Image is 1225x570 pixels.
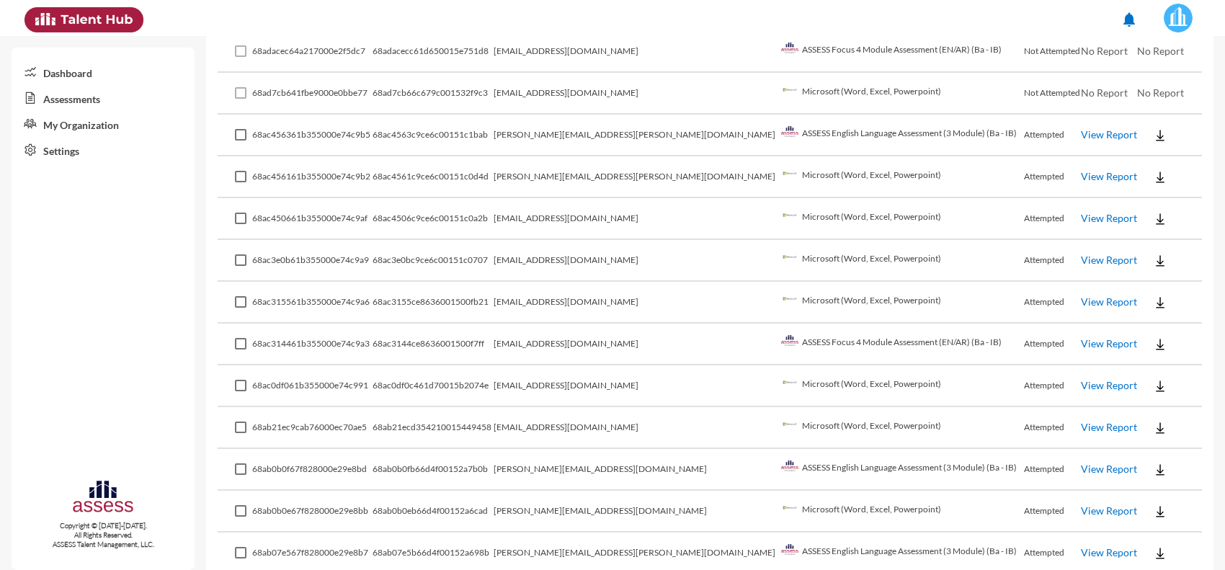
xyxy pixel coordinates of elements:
[778,115,1024,156] td: ASSESS English Language Assessment (3 Module) (Ba - IB)
[373,407,494,449] td: 68ab21ecd354210015449458
[778,31,1024,73] td: ASSESS Focus 4 Module Assessment (EN/AR) (Ba - IB)
[1081,45,1128,57] span: No Report
[1081,337,1137,349] a: View Report
[252,115,372,156] td: 68ac456361b355000e74c9b5
[1024,73,1081,115] td: Not Attempted
[778,365,1024,407] td: Microsoft (Word, Excel, Powerpoint)
[494,115,778,156] td: [PERSON_NAME][EMAIL_ADDRESS][PERSON_NAME][DOMAIN_NAME]
[373,198,494,240] td: 68ac4506c9ce6c00151c0a2b
[494,491,778,533] td: [PERSON_NAME][EMAIL_ADDRESS][DOMAIN_NAME]
[12,59,195,85] a: Dashboard
[373,449,494,491] td: 68ab0b0fb66d4f00152a7b0b
[1024,156,1081,198] td: Attempted
[494,449,778,491] td: [PERSON_NAME][EMAIL_ADDRESS][DOMAIN_NAME]
[1024,491,1081,533] td: Attempted
[71,478,135,518] img: assesscompany-logo.png
[1024,240,1081,282] td: Attempted
[778,324,1024,365] td: ASSESS Focus 4 Module Assessment (EN/AR) (Ba - IB)
[373,282,494,324] td: 68ac3155ce8636001500fb21
[1024,407,1081,449] td: Attempted
[373,365,494,407] td: 68ac0df0c461d70015b2074e
[494,240,778,282] td: [EMAIL_ADDRESS][DOMAIN_NAME]
[778,407,1024,449] td: Microsoft (Word, Excel, Powerpoint)
[252,282,372,324] td: 68ac315561b355000e74c9a6
[252,365,372,407] td: 68ac0df061b355000e74c991
[1081,504,1137,517] a: View Report
[1081,463,1137,475] a: View Report
[778,198,1024,240] td: Microsoft (Word, Excel, Powerpoint)
[373,156,494,198] td: 68ac4561c9ce6c00151c0d4d
[252,31,372,73] td: 68adacec64a217000e2f5dc7
[1024,31,1081,73] td: Not Attempted
[778,282,1024,324] td: Microsoft (Word, Excel, Powerpoint)
[1121,11,1138,28] mat-icon: notifications
[494,198,778,240] td: [EMAIL_ADDRESS][DOMAIN_NAME]
[252,73,372,115] td: 68ad7cb641fbe9000e0bbe77
[373,31,494,73] td: 68adacecc61d650015e751d8
[778,491,1024,533] td: Microsoft (Word, Excel, Powerpoint)
[778,240,1024,282] td: Microsoft (Word, Excel, Powerpoint)
[1024,198,1081,240] td: Attempted
[252,198,372,240] td: 68ac450661b355000e74c9af
[1137,86,1184,99] span: No Report
[494,73,778,115] td: [EMAIL_ADDRESS][DOMAIN_NAME]
[373,240,494,282] td: 68ac3e0bc9ce6c00151c0707
[494,407,778,449] td: [EMAIL_ADDRESS][DOMAIN_NAME]
[1024,365,1081,407] td: Attempted
[373,491,494,533] td: 68ab0b0eb66d4f00152a6cad
[252,491,372,533] td: 68ab0b0e67f828000e29e8bb
[12,85,195,111] a: Assessments
[252,156,372,198] td: 68ac456161b355000e74c9b2
[494,156,778,198] td: [PERSON_NAME][EMAIL_ADDRESS][PERSON_NAME][DOMAIN_NAME]
[252,324,372,365] td: 68ac314461b355000e74c9a3
[1024,115,1081,156] td: Attempted
[1024,324,1081,365] td: Attempted
[778,73,1024,115] td: Microsoft (Word, Excel, Powerpoint)
[494,31,778,73] td: [EMAIL_ADDRESS][DOMAIN_NAME]
[1081,295,1137,308] a: View Report
[373,73,494,115] td: 68ad7cb66c679c001532f9c3
[494,324,778,365] td: [EMAIL_ADDRESS][DOMAIN_NAME]
[1081,254,1137,266] a: View Report
[494,365,778,407] td: [EMAIL_ADDRESS][DOMAIN_NAME]
[12,137,195,163] a: Settings
[778,449,1024,491] td: ASSESS English Language Assessment (3 Module) (Ba - IB)
[1081,170,1137,182] a: View Report
[12,111,195,137] a: My Organization
[1081,379,1137,391] a: View Report
[373,115,494,156] td: 68ac4563c9ce6c00151c1bab
[252,240,372,282] td: 68ac3e0b61b355000e74c9a9
[1024,449,1081,491] td: Attempted
[1081,86,1128,99] span: No Report
[494,282,778,324] td: [EMAIL_ADDRESS][DOMAIN_NAME]
[1081,212,1137,224] a: View Report
[12,521,195,549] p: Copyright © [DATE]-[DATE]. All Rights Reserved. ASSESS Talent Management, LLC.
[1137,45,1184,57] span: No Report
[1081,546,1137,558] a: View Report
[1081,421,1137,433] a: View Report
[252,449,372,491] td: 68ab0b0f67f828000e29e8bd
[252,407,372,449] td: 68ab21ec9cab76000ec70ae5
[373,324,494,365] td: 68ac3144ce8636001500f7ff
[1081,128,1137,141] a: View Report
[1024,282,1081,324] td: Attempted
[778,156,1024,198] td: Microsoft (Word, Excel, Powerpoint)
